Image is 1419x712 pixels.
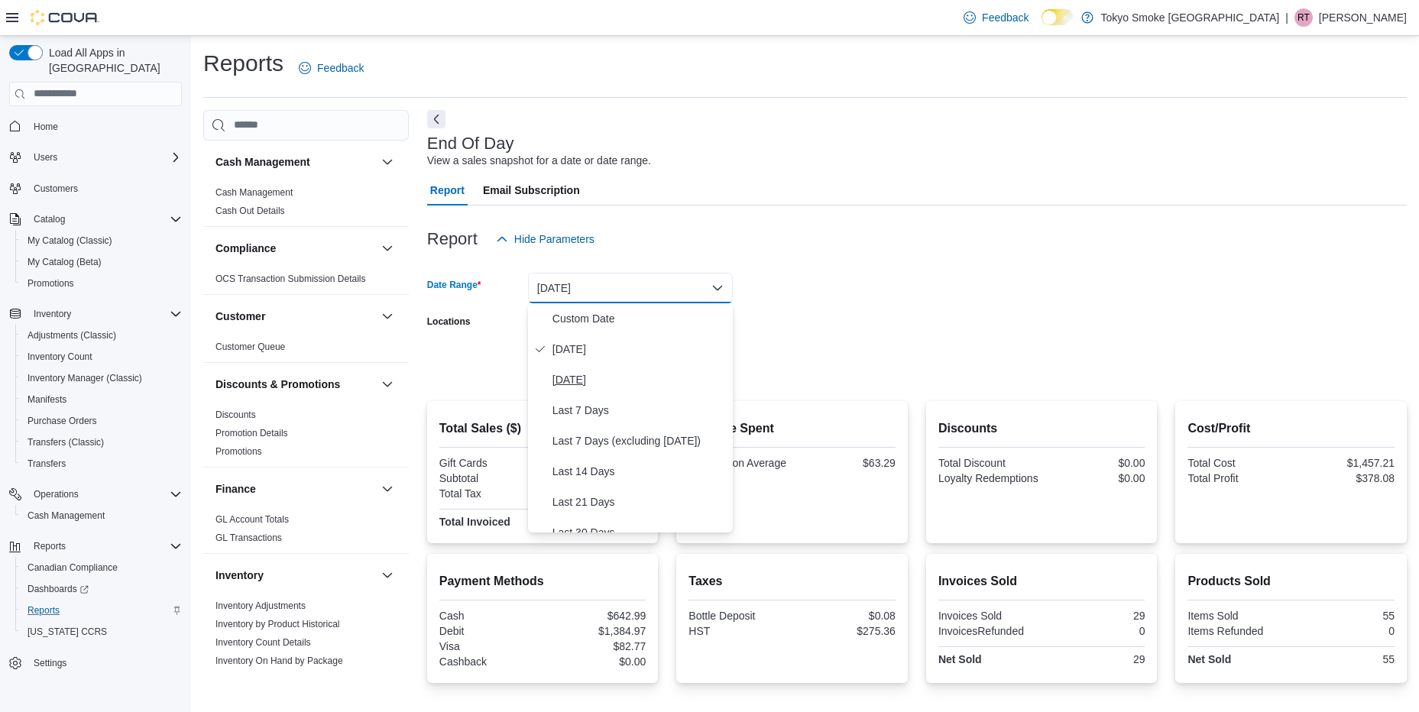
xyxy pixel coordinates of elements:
span: Transfers [28,458,66,470]
a: Discounts [215,409,256,420]
button: Inventory [3,303,188,325]
a: Dashboards [21,580,95,598]
a: Promotions [215,446,262,457]
span: My Catalog (Classic) [28,235,112,247]
div: 29 [1045,610,1145,622]
button: Transfers (Classic) [15,432,188,453]
a: Inventory On Hand by Package [215,655,343,666]
span: Manifests [21,390,182,409]
span: Settings [34,657,66,669]
button: Promotions [15,273,188,294]
div: Items Sold [1187,610,1288,622]
span: Reports [28,604,60,617]
h3: Inventory [215,568,264,583]
a: Cash Management [21,506,111,525]
div: Subtotal [439,472,539,484]
button: Cash Management [215,154,375,170]
span: Cash Management [28,510,105,522]
div: Visa [439,640,539,652]
label: Date Range [427,279,481,291]
div: 55 [1294,610,1395,622]
span: Customers [34,183,78,195]
button: Operations [3,484,188,505]
span: Transfers [21,455,182,473]
a: Inventory Count [21,348,99,366]
a: Transfers [21,455,72,473]
span: Last 7 Days (excluding [DATE]) [552,432,727,450]
button: Cash Management [378,153,397,171]
div: Cash Management [203,183,409,226]
div: Cashback [439,655,539,668]
button: Cash Management [15,505,188,526]
span: Transfers (Classic) [28,436,104,448]
span: Feedback [317,60,364,76]
button: Inventory Manager (Classic) [15,367,188,389]
a: My Catalog (Classic) [21,231,118,250]
span: [DATE] [552,340,727,358]
button: Adjustments (Classic) [15,325,188,346]
span: Promotions [215,445,262,458]
h2: Invoices Sold [938,572,1145,591]
div: Total Profit [1187,472,1288,484]
div: $1,457.21 [1294,457,1395,469]
span: My Catalog (Beta) [28,256,102,268]
button: Reports [15,600,188,621]
span: Inventory Manager (Classic) [21,369,182,387]
strong: Net Sold [1187,653,1231,665]
span: Discounts [215,409,256,421]
span: Users [28,148,182,167]
a: Manifests [21,390,73,409]
span: Adjustments (Classic) [28,329,116,341]
span: Customers [28,179,182,198]
p: | [1285,8,1288,27]
span: Settings [28,653,182,672]
a: OCS Transaction Submission Details [215,273,366,284]
span: Canadian Compliance [28,562,118,574]
button: Operations [28,485,85,503]
a: Inventory Manager (Classic) [21,369,148,387]
h2: Total Sales ($) [439,419,646,438]
span: Canadian Compliance [21,558,182,577]
span: Purchase Orders [21,412,182,430]
div: $63.29 [795,457,896,469]
span: Inventory Count Details [215,636,311,649]
span: Inventory Count [21,348,182,366]
span: Custom Date [552,309,727,328]
span: Inventory On Hand by Product [215,673,339,685]
span: Promotion Details [215,427,288,439]
a: Settings [28,654,73,672]
div: $0.00 [546,655,646,668]
div: 0 [1045,625,1145,637]
span: Hide Parameters [514,231,594,247]
span: Dashboards [28,583,89,595]
h3: End Of Day [427,134,514,153]
button: Inventory Count [15,346,188,367]
div: 55 [1294,653,1395,665]
h2: Taxes [688,572,896,591]
a: Customer Queue [215,341,285,352]
span: Inventory [34,308,71,320]
div: Select listbox [528,303,733,532]
a: Purchase Orders [21,412,103,430]
a: [US_STATE] CCRS [21,623,113,641]
button: Finance [378,480,397,498]
div: Cash [439,610,539,622]
span: Manifests [28,393,66,406]
a: Promotion Details [215,428,288,439]
a: My Catalog (Beta) [21,253,108,271]
div: Gift Cards [439,457,539,469]
h2: Products Sold [1187,572,1395,591]
div: $642.99 [546,610,646,622]
img: Cova [31,10,99,25]
span: Load All Apps in [GEOGRAPHIC_DATA] [43,45,182,76]
span: Home [28,117,182,136]
button: Inventory [28,305,77,323]
span: Transfers (Classic) [21,433,182,451]
span: My Catalog (Classic) [21,231,182,250]
p: [PERSON_NAME] [1319,8,1407,27]
div: Debit [439,625,539,637]
span: Inventory Count [28,351,92,363]
span: Cash Out Details [215,205,285,217]
button: Compliance [378,239,397,257]
button: Users [3,147,188,168]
